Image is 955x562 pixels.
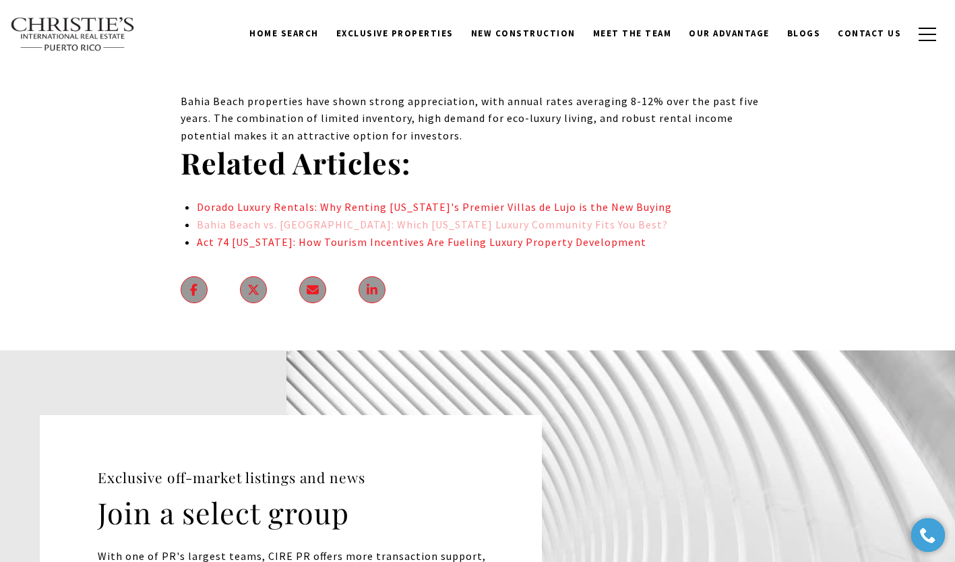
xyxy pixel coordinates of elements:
[910,15,945,54] button: button
[584,21,681,46] a: Meet the Team
[471,28,576,39] span: New Construction
[328,21,462,46] a: Exclusive Properties
[181,93,775,145] p: Bahia Beach properties have shown strong appreciation, with annual rates averaging 8-12% over the...
[462,21,584,46] a: New Construction
[359,276,386,303] a: linkedin - open in a new tab
[240,276,267,303] a: twitter - open in a new tab
[10,17,135,52] img: Christie's International Real Estate text transparent background
[829,21,910,46] a: Contact Us
[181,276,208,303] a: facebook - open in a new tab
[689,28,770,39] span: Our Advantage
[838,28,901,39] span: Contact Us
[778,21,830,46] a: Blogs
[336,28,454,39] span: Exclusive Properties
[299,276,326,303] a: send an email to ?subject=The Sanctuary: Discover Eco-Luxury Within Bahia Beach's Propiedades de ...
[181,143,410,182] strong: Related Articles:
[241,21,328,46] a: Home Search
[197,200,672,214] a: Dorado Luxury Rentals: Why Renting Puerto Rico's Premier Villas de Lujo is the New Buying - open ...
[98,467,501,489] p: Exclusive off-market listings and news
[197,218,668,231] a: Bahia Beach vs. Dorado Beach: Which Puerto Rico Luxury Community Fits You Best? - open in a new tab
[787,28,821,39] span: Blogs
[197,235,646,249] a: Act 74 Puerto Rico: How Tourism Incentives Are Fueling Luxury Property Development - open in a ne...
[98,494,501,532] h2: Join a select group
[680,21,778,46] a: Our Advantage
